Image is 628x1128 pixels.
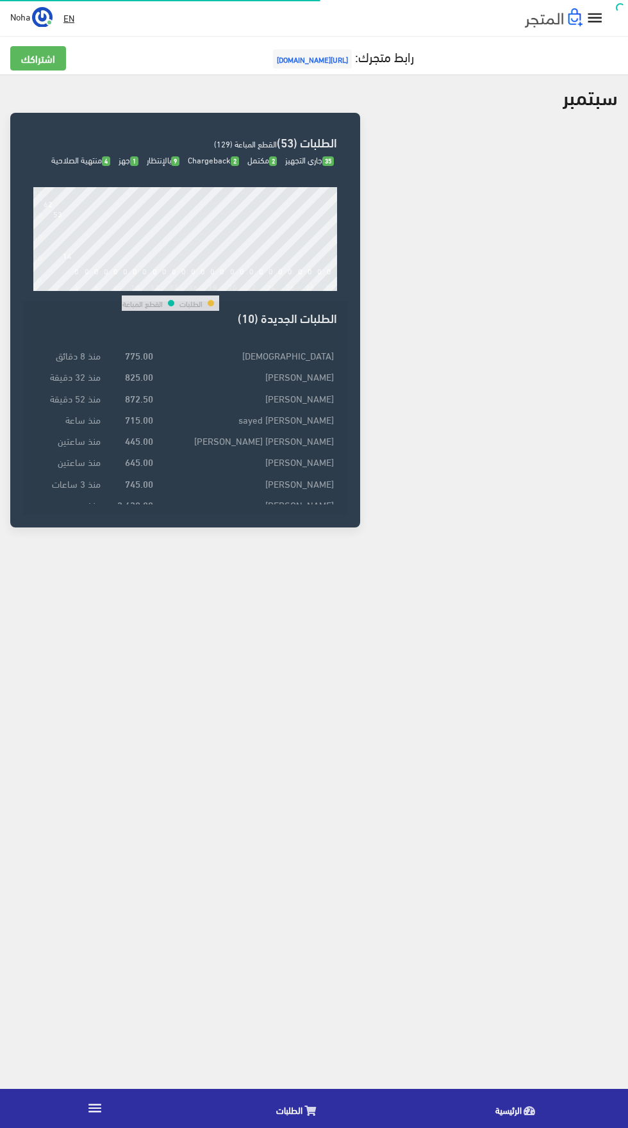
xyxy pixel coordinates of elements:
[74,282,79,291] div: 4
[586,9,604,28] i: 
[33,408,104,429] td: منذ ساعة
[113,282,118,291] div: 8
[267,282,276,291] div: 24
[147,152,179,167] span: بالإنتظار
[10,6,53,27] a: ... Noha
[563,85,618,107] h2: سبتمبر
[156,493,337,515] td: [PERSON_NAME]
[525,8,583,28] img: .
[125,433,153,447] strong: 445.00
[171,156,179,166] span: 9
[214,136,277,151] span: القطع المباعة (129)
[33,311,337,324] h3: الطلبات الجديدة (10)
[87,1100,103,1116] i: 
[131,282,140,291] div: 10
[188,152,239,167] span: Chargeback
[117,497,153,511] strong: 2,430.00
[285,152,334,167] span: جاري التجهيز
[33,493,104,515] td: منذ يوم
[156,345,337,366] td: [DEMOGRAPHIC_DATA]
[33,136,337,148] h3: الطلبات (53)
[156,451,337,472] td: [PERSON_NAME]
[33,451,104,472] td: منذ ساعتين
[208,282,217,291] div: 18
[228,282,237,291] div: 20
[276,1102,302,1118] span: الطلبات
[125,476,153,490] strong: 745.00
[247,152,277,167] span: مكتمل
[130,156,138,166] span: 1
[33,387,104,408] td: منذ 52 دقيقة
[156,387,337,408] td: [PERSON_NAME]
[102,156,110,166] span: 4
[156,366,337,387] td: [PERSON_NAME]
[409,1092,628,1125] a: الرئيسية
[273,49,352,69] span: [URL][DOMAIN_NAME]
[325,282,334,291] div: 30
[189,282,198,291] div: 16
[32,7,53,28] img: ...
[306,282,315,291] div: 28
[58,6,79,29] a: EN
[286,282,295,291] div: 26
[51,152,110,167] span: منتهية الصلاحية
[94,282,99,291] div: 6
[10,46,66,70] a: اشتراكك
[190,1092,409,1125] a: الطلبات
[170,282,179,291] div: 14
[179,295,203,311] td: الطلبات
[63,10,74,26] u: EN
[247,282,256,291] div: 22
[119,152,138,167] span: جهز
[125,391,153,405] strong: 872.50
[10,8,30,24] span: Noha
[269,156,277,166] span: 2
[156,430,337,451] td: [PERSON_NAME] [PERSON_NAME]
[125,454,153,469] strong: 645.00
[156,408,337,429] td: [PERSON_NAME] sayed
[151,282,160,291] div: 12
[125,348,153,362] strong: 775.00
[322,156,334,166] span: 35
[231,156,239,166] span: 2
[55,282,60,291] div: 2
[33,430,104,451] td: منذ ساعتين
[125,369,153,383] strong: 825.00
[495,1102,522,1118] span: الرئيسية
[33,472,104,493] td: منذ 3 ساعات
[33,366,104,387] td: منذ 32 دقيقة
[33,345,104,366] td: منذ 8 دقائق
[125,412,153,426] strong: 715.00
[122,295,163,311] td: القطع المباعة
[156,472,337,493] td: [PERSON_NAME]
[270,44,414,68] a: رابط متجرك:[URL][DOMAIN_NAME]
